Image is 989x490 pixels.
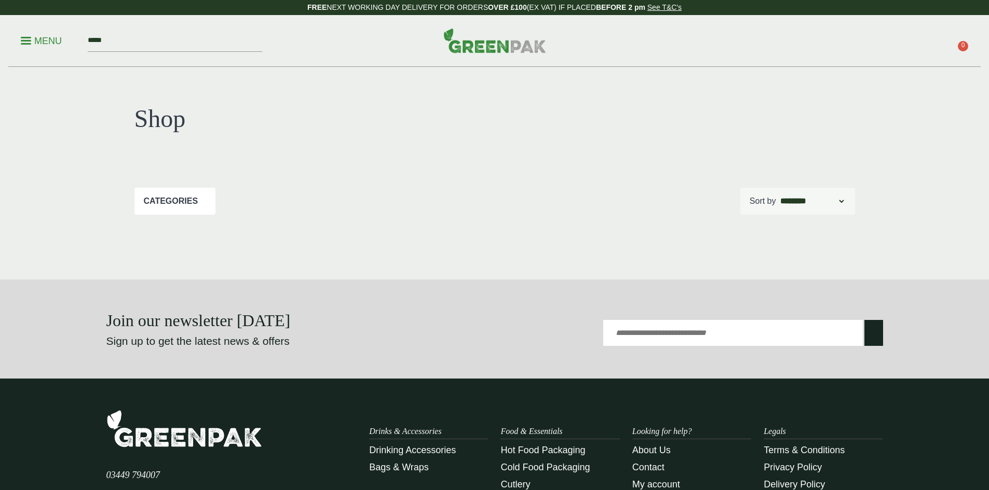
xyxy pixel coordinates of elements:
[500,479,530,489] a: Cutlery
[106,410,262,447] img: GreenPak Supplies
[307,3,327,11] strong: FREE
[21,35,62,47] p: Menu
[632,479,680,489] a: My account
[764,479,825,489] a: Delivery Policy
[21,35,62,45] a: Menu
[750,195,776,207] p: Sort by
[778,195,846,207] select: Shop order
[106,311,291,330] strong: Join our newsletter [DATE]
[369,462,429,472] a: Bags & Wraps
[596,3,645,11] strong: BEFORE 2 pm
[500,462,590,472] a: Cold Food Packaging
[764,445,845,455] a: Terms & Conditions
[632,445,671,455] a: About Us
[144,195,198,207] p: Categories
[106,470,160,480] span: 03449 794007
[106,333,456,349] p: Sign up to get the latest news & offers
[369,445,456,455] a: Drinking Accessories
[632,462,665,472] a: Contact
[134,104,495,134] h1: Shop
[500,445,585,455] a: Hot Food Packaging
[488,3,527,11] strong: OVER £100
[764,462,822,472] a: Privacy Policy
[106,471,160,480] a: 03449 794007
[443,28,546,53] img: GreenPak Supplies
[647,3,682,11] a: See T&C's
[958,41,968,51] span: 0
